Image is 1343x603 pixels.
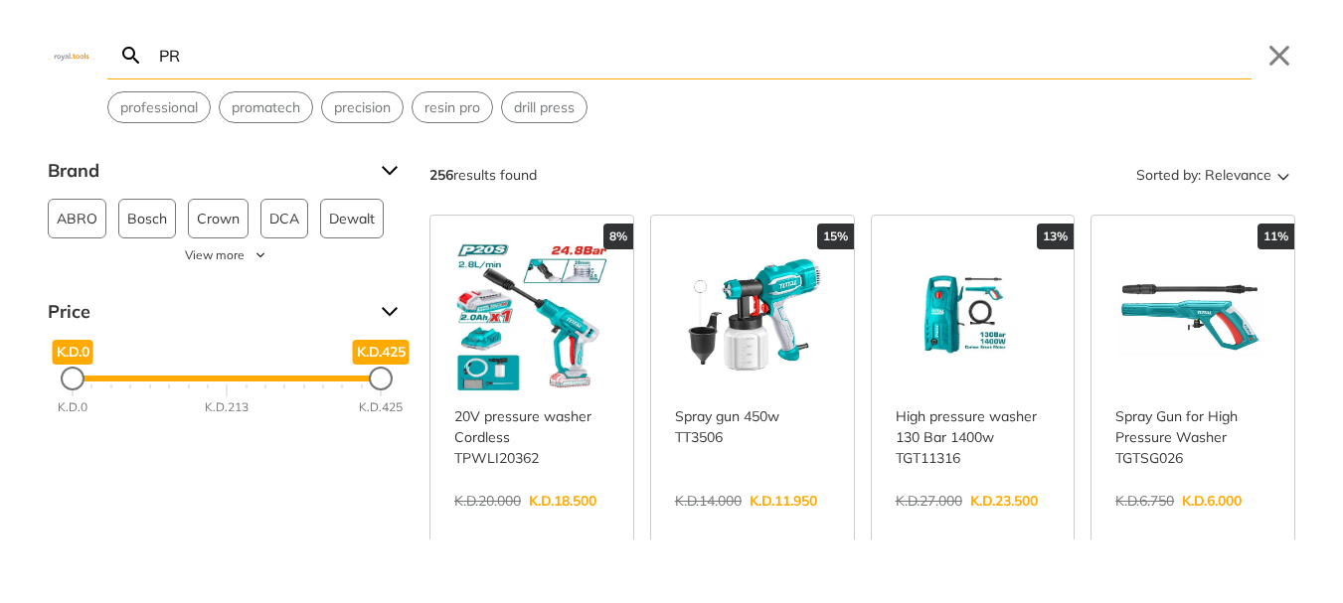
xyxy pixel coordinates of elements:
div: 15% [817,224,854,249]
button: DCA [260,199,308,238]
button: Select suggestion: professional [108,92,210,122]
div: Suggestion: promatech [219,91,313,123]
span: resin pro [424,97,480,118]
div: Suggestion: resin pro [412,91,493,123]
div: Minimum Price [61,367,84,390]
div: 13% [1037,224,1074,249]
input: Search… [155,32,1252,78]
div: results found [429,159,537,191]
button: View more [48,246,406,264]
div: Suggestion: precision [321,91,404,123]
button: Sorted by:Relevance Sort [1132,159,1295,191]
div: K.D.213 [205,398,249,416]
svg: Sort [1271,163,1295,187]
span: Bosch [127,200,167,237]
strong: 256 [429,166,453,184]
button: Select suggestion: drill press [502,92,587,122]
span: precision [334,97,391,118]
button: Select suggestion: precision [322,92,403,122]
div: 11% [1258,224,1294,249]
div: Suggestion: professional [107,91,211,123]
div: K.D.425 [359,398,403,416]
span: drill press [514,97,575,118]
span: Brand [48,155,366,187]
button: ABRO [48,199,106,238]
span: Relevance [1205,159,1271,191]
div: 8% [603,224,633,249]
span: Price [48,296,366,328]
span: promatech [232,97,300,118]
button: Select suggestion: promatech [220,92,312,122]
div: Suggestion: drill press [501,91,588,123]
button: Close [1263,40,1295,72]
div: Maximum Price [369,367,393,390]
span: Dewalt [329,200,375,237]
span: Crown [197,200,240,237]
span: DCA [269,200,299,237]
span: professional [120,97,198,118]
button: Select suggestion: resin pro [413,92,492,122]
button: Bosch [118,199,176,238]
button: Dewalt [320,199,384,238]
span: View more [185,246,245,264]
div: K.D.0 [58,398,87,416]
img: Close [48,51,95,60]
span: ABRO [57,200,97,237]
button: Crown [188,199,249,238]
svg: Search [119,44,143,68]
